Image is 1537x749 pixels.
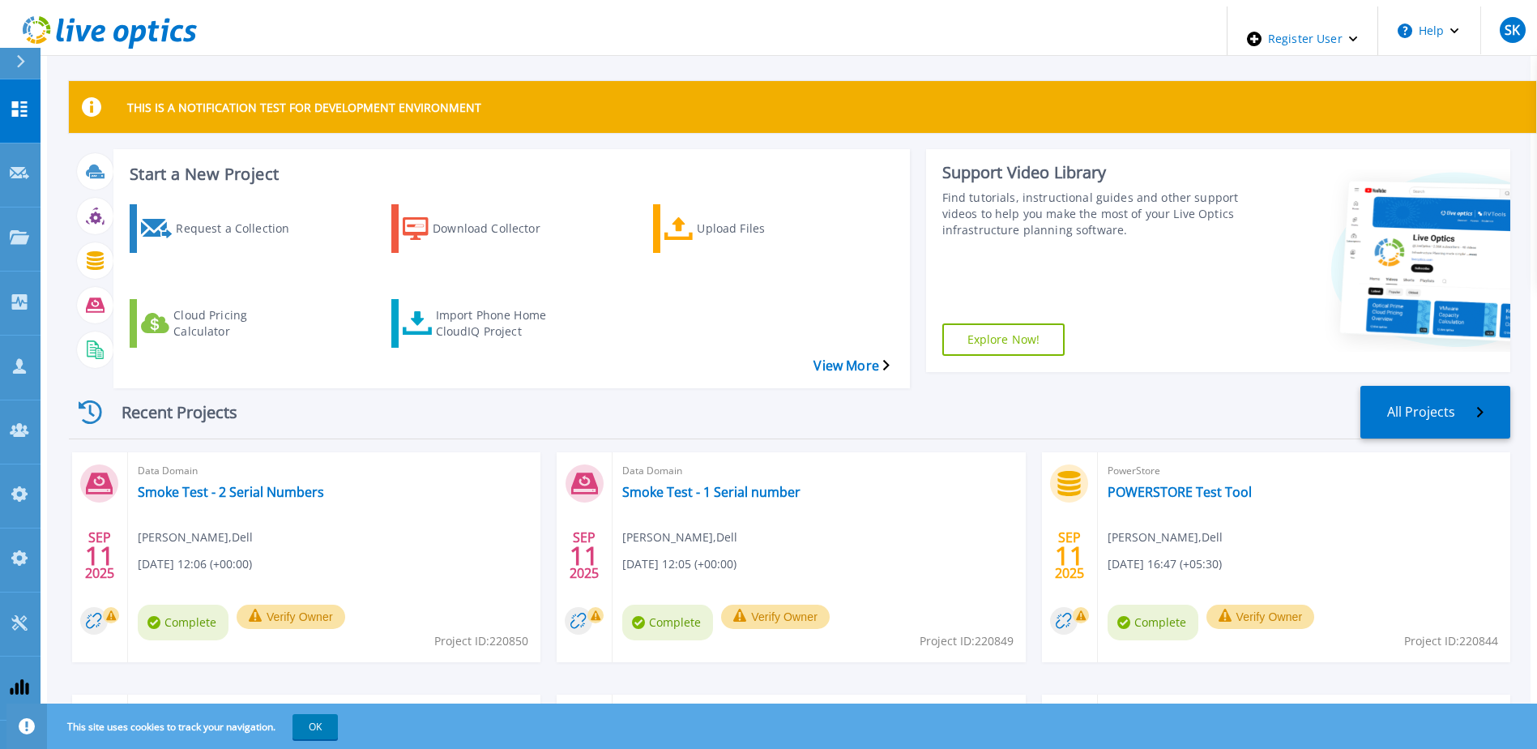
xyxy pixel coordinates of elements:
[130,165,889,183] h3: Start a New Project
[138,605,228,640] span: Complete
[1206,605,1315,629] button: Verify Owner
[84,526,115,585] div: SEP 2025
[622,605,713,640] span: Complete
[1360,386,1510,439] a: All Projects
[292,714,338,739] button: OK
[138,555,252,573] span: [DATE] 12:06 (+00:00)
[721,605,830,629] button: Verify Owner
[1108,484,1252,500] a: POWERSTORE Test Tool
[1378,6,1479,55] button: Help
[697,208,826,249] div: Upload Files
[1404,632,1498,650] span: Project ID: 220844
[1227,6,1377,71] div: Register User
[1108,529,1223,546] span: [PERSON_NAME] , Dell
[942,162,1240,183] div: Support Video Library
[138,462,531,480] span: Data Domain
[51,714,338,739] span: This site uses cookies to track your navigation.
[622,484,801,500] a: Smoke Test - 1 Serial number
[1108,462,1501,480] span: PowerStore
[138,529,253,546] span: [PERSON_NAME] , Dell
[127,100,481,115] p: THIS IS A NOTIFICATION TEST FOR DEVELOPMENT ENVIRONMENT
[176,208,305,249] div: Request a Collection
[1054,526,1085,585] div: SEP 2025
[69,392,263,432] div: Recent Projects
[622,529,737,546] span: [PERSON_NAME] , Dell
[1055,549,1084,563] span: 11
[130,299,326,348] a: Cloud Pricing Calculator
[130,204,326,253] a: Request a Collection
[138,484,324,500] a: Smoke Test - 2 Serial Numbers
[942,190,1240,238] div: Find tutorials, instructional guides and other support videos to help you make the most of your L...
[942,323,1065,356] a: Explore Now!
[434,632,528,650] span: Project ID: 220850
[1505,24,1520,36] span: SK
[622,462,1015,480] span: Data Domain
[436,303,566,344] div: Import Phone Home CloudIQ Project
[653,204,849,253] a: Upload Files
[622,555,736,573] span: [DATE] 12:05 (+00:00)
[813,358,889,374] a: View More
[569,526,600,585] div: SEP 2025
[433,208,562,249] div: Download Collector
[173,303,303,344] div: Cloud Pricing Calculator
[1108,555,1222,573] span: [DATE] 16:47 (+05:30)
[570,549,599,563] span: 11
[237,605,345,629] button: Verify Owner
[920,632,1014,650] span: Project ID: 220849
[391,204,587,253] a: Download Collector
[1108,605,1198,640] span: Complete
[85,549,114,563] span: 11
